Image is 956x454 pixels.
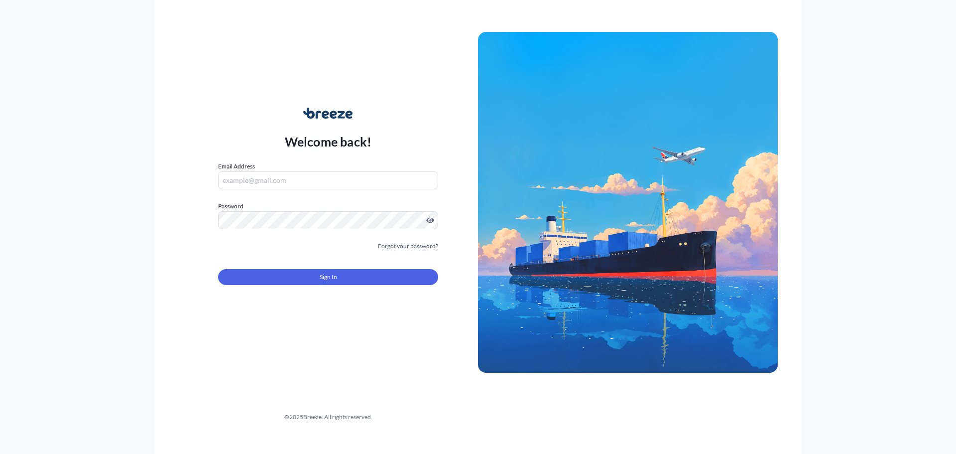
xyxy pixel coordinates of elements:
p: Welcome back! [285,134,372,150]
input: example@gmail.com [218,171,438,189]
img: Ship illustration [478,32,778,373]
div: © 2025 Breeze. All rights reserved. [178,412,478,422]
span: Sign In [320,272,337,282]
label: Password [218,201,438,211]
label: Email Address [218,161,255,171]
button: Sign In [218,269,438,285]
button: Show password [426,216,434,224]
a: Forgot your password? [378,241,438,251]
